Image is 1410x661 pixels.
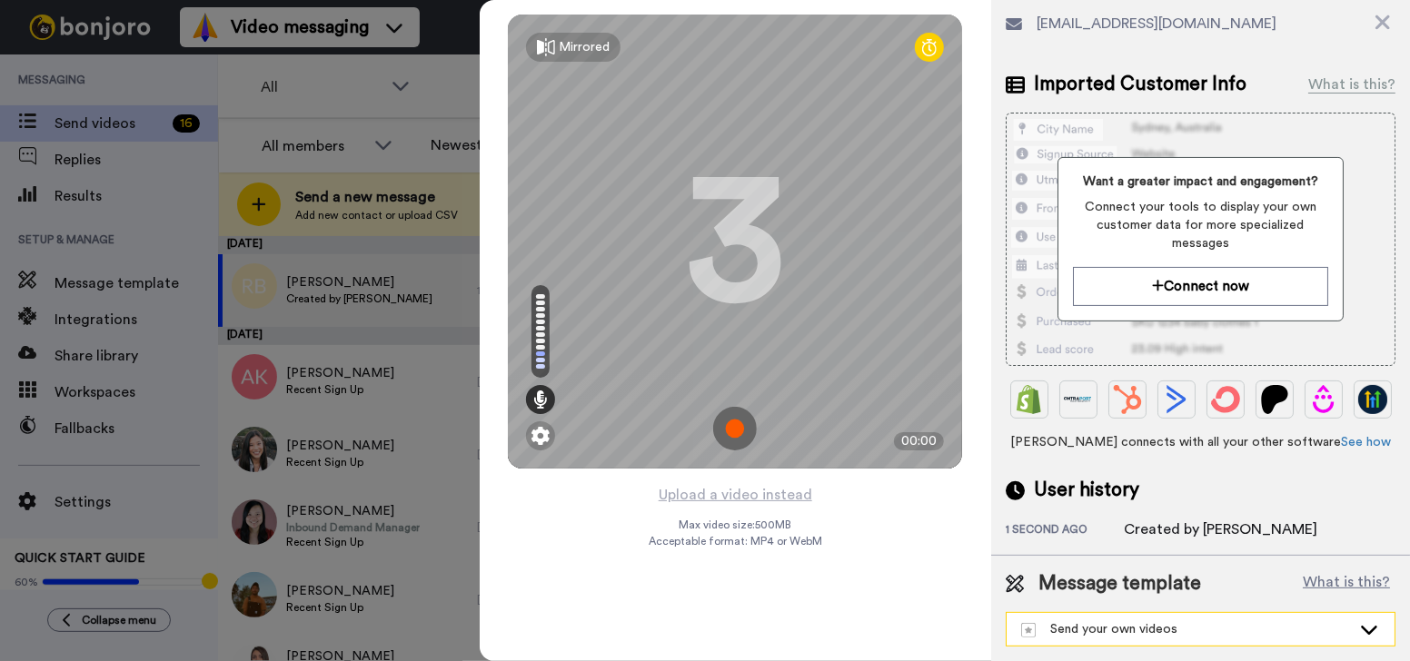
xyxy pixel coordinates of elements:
span: User history [1034,477,1139,504]
span: [PERSON_NAME] connects with all your other software [1006,433,1395,451]
img: Ontraport [1064,385,1093,414]
img: ConvertKit [1211,385,1240,414]
a: See how [1342,436,1392,449]
div: Created by [PERSON_NAME] [1124,518,1317,540]
img: ActiveCampaign [1162,385,1191,414]
span: Acceptable format: MP4 or WebM [649,534,822,548]
button: Upload a video instead [653,483,818,507]
img: Patreon [1260,385,1289,414]
img: Hubspot [1113,385,1142,414]
div: Send your own videos [1021,620,1351,638]
span: Want a greater impact and engagement? [1073,173,1329,191]
div: 00:00 [894,432,944,450]
img: demo-template.svg [1021,623,1036,637]
button: What is this? [1297,570,1395,597]
img: ic_record_start.svg [713,407,757,450]
button: Connect now [1073,267,1329,306]
img: GoHighLevel [1358,385,1387,414]
div: 1 second ago [1006,522,1124,540]
img: Drip [1309,385,1338,414]
span: Connect your tools to display your own customer data for more specialized messages [1073,198,1329,252]
img: ic_gear.svg [531,427,550,445]
span: Max video size: 500 MB [679,518,791,532]
img: Shopify [1015,385,1044,414]
span: Message template [1038,570,1201,597]
div: 3 [685,173,785,310]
